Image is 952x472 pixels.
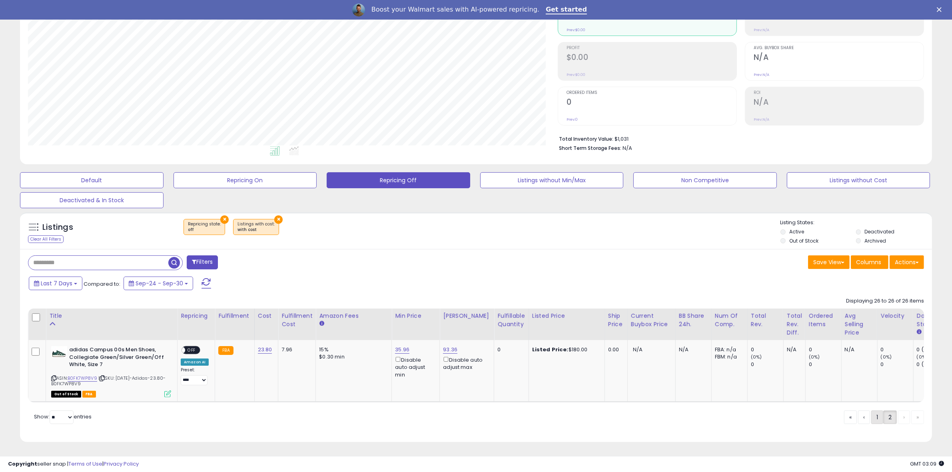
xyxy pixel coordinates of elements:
[352,4,365,16] img: Profile image for Adrian
[881,312,910,320] div: Velocity
[41,279,72,287] span: Last 7 Days
[754,117,769,122] small: Prev: N/A
[238,221,275,233] span: Listings with cost :
[546,6,587,14] a: Get started
[567,53,736,64] h2: $0.00
[319,320,324,327] small: Amazon Fees.
[754,98,924,108] h2: N/A
[780,219,932,227] p: Listing States:
[715,346,741,353] div: FBA: n/a
[480,172,624,188] button: Listings without Min/Max
[881,354,892,360] small: (0%)
[679,346,705,353] div: N/A
[937,7,945,12] div: Close
[917,361,949,368] div: 0 (0%)
[865,237,886,244] label: Archived
[871,410,883,424] a: 1
[187,255,218,269] button: Filters
[845,346,871,353] div: N/A
[751,354,762,360] small: (0%)
[567,46,736,50] span: Profit
[281,346,309,353] div: 7.96
[890,255,924,269] button: Actions
[497,312,525,329] div: Fulfillable Quantity
[181,312,212,320] div: Repricing
[845,312,874,337] div: Avg Selling Price
[258,312,275,320] div: Cost
[567,72,585,77] small: Prev: $0.00
[443,312,491,320] div: [PERSON_NAME]
[881,346,913,353] div: 0
[174,172,317,188] button: Repricing On
[28,235,64,243] div: Clear All Filters
[787,172,930,188] button: Listings without Cost
[910,460,944,468] span: 2025-10-8 03:09 GMT
[34,413,92,420] span: Show: entries
[185,347,198,354] span: OFF
[608,312,624,329] div: Ship Price
[787,312,802,337] div: Total Rev. Diff.
[846,297,924,305] div: Displaying 26 to 26 of 26 items
[181,367,209,385] div: Preset:
[319,353,385,360] div: $0.30 min
[715,353,741,360] div: FBM: n/a
[51,391,81,398] span: All listings that are currently out of stock and unavailable for purchase on Amazon
[443,346,457,354] a: 93.36
[754,72,769,77] small: Prev: N/A
[218,312,251,320] div: Fulfillment
[82,391,96,398] span: FBA
[754,53,924,64] h2: N/A
[104,460,139,468] a: Privacy Policy
[84,280,120,288] span: Compared to:
[188,221,221,233] span: Repricing state :
[567,117,578,122] small: Prev: 0
[856,258,881,266] span: Columns
[754,28,769,32] small: Prev: N/A
[917,312,946,329] div: Days In Stock
[567,91,736,95] span: Ordered Items
[497,346,522,353] div: 0
[532,346,569,353] b: Listed Price:
[258,346,272,354] a: 23.80
[808,255,850,269] button: Save View
[809,346,841,353] div: 0
[274,215,283,224] button: ×
[881,361,913,368] div: 0
[443,355,488,371] div: Disable auto adjust max
[69,346,166,370] b: adidas Campus 00s Men Shoes, Collegiate Green/Silver Green/Off White, Size 7
[218,346,233,355] small: FBA
[181,358,209,366] div: Amazon AI
[8,460,37,468] strong: Copyright
[395,312,436,320] div: Min Price
[917,354,928,360] small: (0%)
[220,215,229,224] button: ×
[188,227,221,233] div: off
[809,354,820,360] small: (0%)
[633,172,777,188] button: Non Competitive
[917,346,949,353] div: 0 (0%)
[29,277,82,290] button: Last 7 Days
[20,192,164,208] button: Deactivated & In Stock
[679,312,708,329] div: BB Share 24h.
[751,361,783,368] div: 0
[567,98,736,108] h2: 0
[8,460,139,468] div: seller snap | |
[633,346,643,353] span: N/A
[42,222,73,233] h5: Listings
[754,91,924,95] span: ROI
[49,312,174,320] div: Title
[917,329,922,336] small: Days In Stock.
[238,227,275,233] div: with cost
[20,172,164,188] button: Default
[559,133,918,143] li: $1,031
[883,410,897,424] a: 2
[623,144,632,152] span: N/A
[559,135,613,142] b: Total Inventory Value:
[863,413,865,421] span: ‹
[319,346,385,353] div: 15%
[608,346,621,353] div: 0.00
[559,145,621,151] b: Short Term Storage Fees:
[789,237,818,244] label: Out of Stock
[68,460,102,468] a: Terms of Use
[865,228,895,235] label: Deactivated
